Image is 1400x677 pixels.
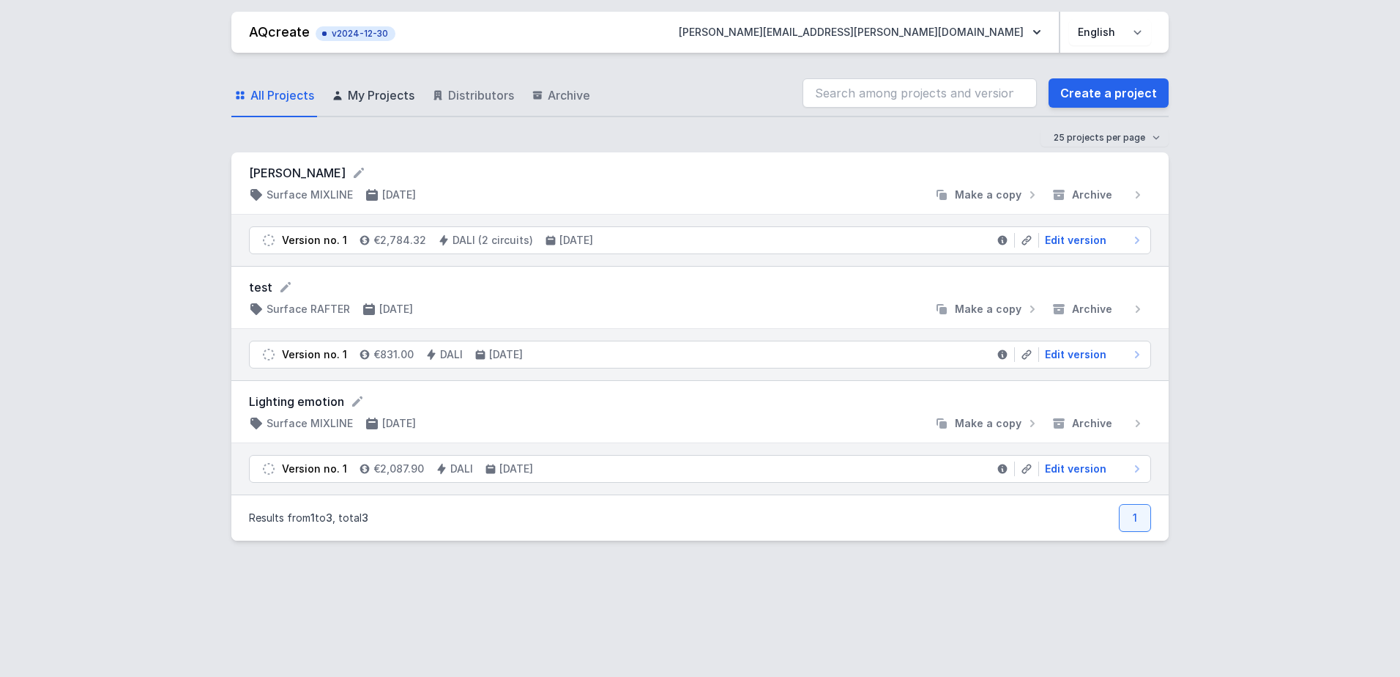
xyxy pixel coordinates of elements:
h4: €2,087.90 [373,462,424,476]
span: Make a copy [955,188,1021,202]
a: AQcreate [249,24,310,40]
button: Rename project [278,280,293,295]
button: v2024-12-30 [316,23,395,41]
span: Archive [1072,188,1112,202]
img: draft.svg [261,233,276,248]
h4: DALI [450,462,473,476]
h4: DALI (2 circuits) [453,233,533,248]
form: test [249,278,1151,296]
h4: [DATE] [559,233,593,248]
h4: Surface MIXLINE [267,188,353,202]
span: v2024-12-30 [323,28,388,40]
h4: [DATE] [379,302,413,317]
h4: DALI [440,347,463,362]
select: Choose language [1069,19,1151,45]
span: All Projects [250,86,314,104]
h4: Surface MIXLINE [267,416,353,431]
p: Results from to , total [249,511,368,525]
h4: Surface RAFTER [267,302,350,317]
button: Make a copy [928,302,1046,317]
a: Edit version [1039,233,1144,248]
button: Archive [1046,416,1151,431]
span: 3 [326,511,332,524]
a: Distributors [429,75,517,117]
h4: [DATE] [489,347,523,362]
span: Make a copy [955,302,1021,317]
span: Distributors [448,86,514,104]
form: Lighting emotion [249,393,1151,410]
span: 3 [362,511,368,524]
button: Archive [1046,188,1151,202]
span: Archive [548,86,590,104]
a: Edit version [1039,462,1144,476]
button: Rename project [350,394,365,409]
button: Rename project [351,166,366,180]
img: draft.svg [261,462,276,476]
button: Make a copy [928,416,1046,431]
span: My Projects [348,86,414,104]
h4: €831.00 [373,347,414,362]
button: Archive [1046,302,1151,317]
h4: €2,784.32 [373,233,426,248]
form: [PERSON_NAME] [249,164,1151,182]
img: draft.svg [261,347,276,362]
h4: [DATE] [382,416,416,431]
input: Search among projects and versions... [803,78,1037,108]
a: Create a project [1049,78,1169,108]
div: Version no. 1 [282,347,347,362]
span: Edit version [1045,233,1106,248]
span: Edit version [1045,462,1106,476]
button: [PERSON_NAME][EMAIL_ADDRESS][PERSON_NAME][DOMAIN_NAME] [667,19,1053,45]
span: Archive [1072,416,1112,431]
a: Edit version [1039,347,1144,362]
div: Version no. 1 [282,233,347,248]
span: 1 [310,511,315,524]
span: Make a copy [955,416,1021,431]
h4: [DATE] [382,188,416,202]
div: Version no. 1 [282,462,347,476]
a: 1 [1119,504,1151,532]
h4: [DATE] [499,462,533,476]
a: My Projects [329,75,417,117]
span: Archive [1072,302,1112,317]
span: Edit version [1045,347,1106,362]
a: All Projects [231,75,317,117]
button: Make a copy [928,188,1046,202]
a: Archive [529,75,593,117]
